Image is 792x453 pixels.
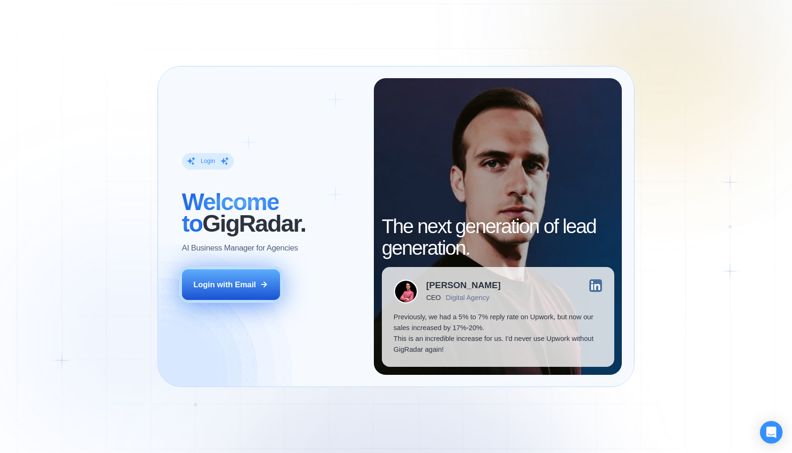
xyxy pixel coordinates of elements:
[201,157,215,165] div: Login
[182,269,280,300] button: Login with Email
[760,421,783,444] div: Open Intercom Messenger
[182,188,279,237] span: Welcome to
[426,281,501,290] div: [PERSON_NAME]
[445,294,489,302] div: Digital Agency
[182,191,362,235] h2: ‍ GigRadar.
[193,279,256,290] div: Login with Email
[426,294,441,302] div: CEO
[382,216,614,259] h2: The next generation of lead generation.
[394,312,602,355] p: Previously, we had a 5% to 7% reply rate on Upwork, but now our sales increased by 17%-20%. This ...
[182,243,298,253] p: AI Business Manager for Agencies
